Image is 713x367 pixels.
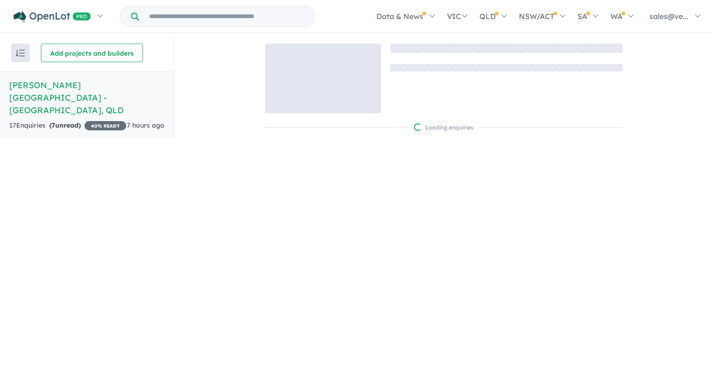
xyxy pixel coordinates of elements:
span: 7 [52,121,55,129]
input: Try estate name, suburb, builder or developer [141,6,313,26]
strong: ( unread) [49,121,81,129]
span: 7 hours ago [127,121,164,129]
div: Loading enquiries [414,123,473,132]
div: 17 Enquir ies [9,120,126,131]
h5: [PERSON_NAME][GEOGRAPHIC_DATA] - [GEOGRAPHIC_DATA] , QLD [9,79,164,116]
img: Openlot PRO Logo White [13,11,91,23]
span: sales@ve... [649,12,688,21]
button: Add projects and builders [41,44,143,62]
img: sort.svg [16,50,25,57]
span: 40 % READY [84,121,126,130]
